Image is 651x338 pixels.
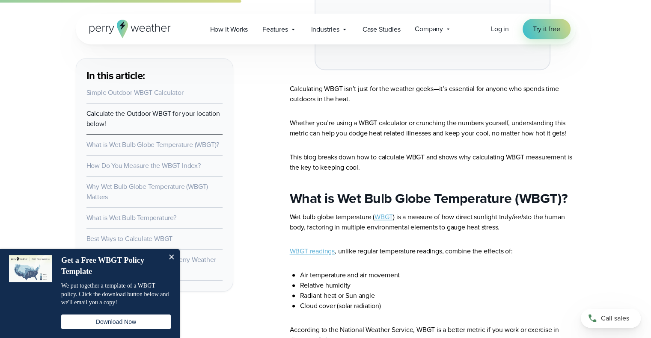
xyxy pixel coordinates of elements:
[86,234,173,244] a: Best Ways to Calculate WBGT
[86,182,208,202] a: Why Wet Bulb Globe Temperature (WBGT) Matters
[86,140,220,150] a: What is Wet Bulb Globe Temperature (WBGT)?
[375,212,393,222] a: WBGT
[86,213,176,223] a: What is Wet Bulb Temperature?
[290,118,576,138] p: Whether you’re using a WBGT calculator or crunching the numbers yourself, understanding this metr...
[533,24,560,34] span: Try it free
[86,88,184,97] a: Simple Outdoor WBGT Calculator
[61,314,171,329] button: Download Now
[415,24,443,34] span: Company
[581,309,641,328] a: Call sales
[86,161,201,170] a: How Do You Measure the WBGT Index?
[290,84,576,104] p: Calculating WBGT isn’t just for the weather geeks—it’s essential for anyone who spends time outdo...
[491,24,509,34] a: Log in
[163,249,180,266] button: Close
[300,291,576,301] li: Radiant heat or Sun angle
[86,69,223,82] h3: In this article:
[61,282,171,307] p: We put together a template of a WBGT policy. Click the download button below and we'll email you ...
[9,255,52,282] img: dialog featured image
[290,246,576,256] p: , unlike regular temperature readings, combine the effects of:
[355,21,408,38] a: Case Studies
[61,255,162,277] h4: Get a Free WBGT Policy Template
[290,152,576,173] p: This blog breaks down how to calculate WBGT and shows why calculating WBGT measurement is the key...
[523,19,571,39] a: Try it free
[300,280,576,291] li: Relative humidity
[210,24,248,35] span: How it Works
[86,109,220,129] a: Calculate the Outdoor WBGT for your location below!
[601,313,629,323] span: Call sales
[262,24,288,35] span: Features
[203,21,256,38] a: How it Works
[363,24,401,35] span: Case Studies
[290,212,576,232] p: Wet bulb globe temperature ( ) is a measure of how direct sunlight truly to the human body, facto...
[300,301,576,311] li: Cloud cover (solar radiation)
[290,246,335,256] a: WBGT readings
[300,270,576,280] li: Air temperature and air movement
[512,212,526,222] em: feels
[290,188,568,209] strong: What is Wet Bulb Globe Temperature (WBGT)?
[311,24,339,35] span: Industries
